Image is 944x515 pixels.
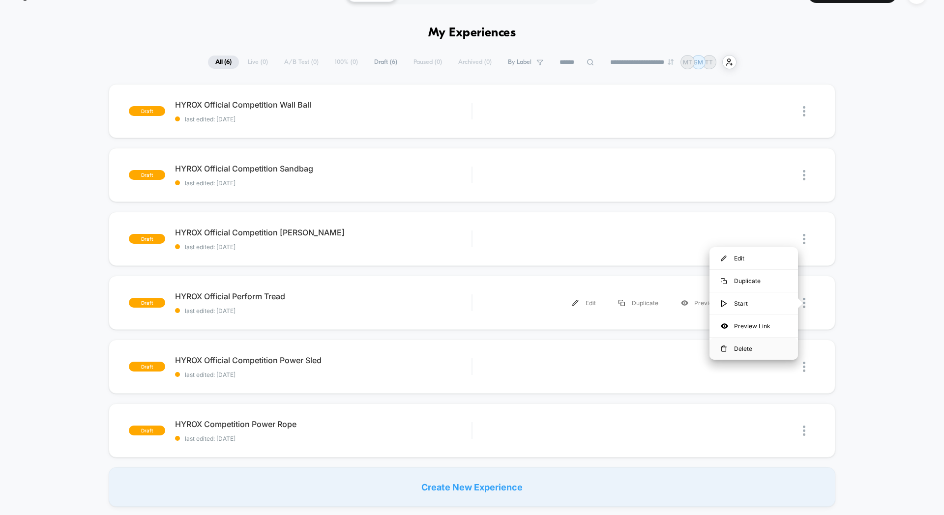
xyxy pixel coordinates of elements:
input: Volume [411,254,440,263]
span: Draft ( 6 ) [367,56,405,69]
div: Preview Link [709,315,798,337]
img: menu [721,256,727,261]
span: HYROX Official Competition Power Sled [175,355,472,365]
span: All ( 6 ) [208,56,239,69]
div: Create New Experience [109,467,835,507]
span: last edited: [DATE] [175,115,472,123]
button: Play, NEW DEMO 2025-VEED.mp4 [5,250,21,266]
div: Duplicate [607,292,670,314]
h1: My Experiences [428,26,516,40]
span: draft [129,106,165,116]
span: last edited: [DATE] [175,179,472,187]
span: By Label [508,58,531,66]
img: close [803,234,805,244]
span: HYROX Official Perform Tread [175,291,472,301]
div: Duplicate [709,270,798,292]
p: TT [705,58,713,66]
span: HYROX Competition Power Rope [175,419,472,429]
img: menu [572,300,579,306]
div: Current time [341,253,364,263]
div: Duration [365,253,391,263]
span: last edited: [DATE] [175,243,472,251]
span: HYROX Official Competition Sandbag [175,164,472,173]
img: close [803,298,805,308]
img: menu [721,345,727,352]
p: MT [683,58,692,66]
p: SM [694,58,703,66]
div: Edit [561,292,607,314]
img: end [668,59,674,65]
div: Edit [709,247,798,269]
span: draft [129,298,165,308]
span: last edited: [DATE] [175,371,472,378]
img: close [803,362,805,372]
div: Delete [709,338,798,360]
span: last edited: [DATE] [175,307,472,315]
span: draft [129,234,165,244]
img: close [803,170,805,180]
span: draft [129,170,165,180]
span: HYROX Official Competition [PERSON_NAME] [175,228,472,237]
span: draft [129,362,165,372]
img: menu [721,278,727,284]
img: menu [619,300,625,306]
span: draft [129,426,165,435]
span: last edited: [DATE] [175,435,472,442]
button: Play, NEW DEMO 2025-VEED.mp4 [229,124,253,147]
img: close [803,106,805,116]
input: Seek [7,237,476,246]
img: menu [721,300,727,307]
img: close [803,426,805,436]
div: Preview [670,292,729,314]
div: Start [709,292,798,315]
span: HYROX Official Competition Wall Ball [175,100,472,110]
